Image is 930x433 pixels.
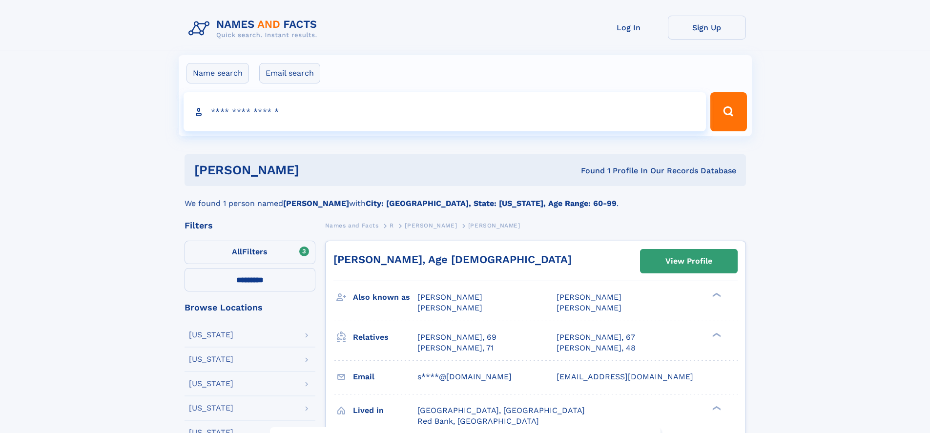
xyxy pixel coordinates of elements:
[710,292,722,298] div: ❯
[668,16,746,40] a: Sign Up
[405,219,457,231] a: [PERSON_NAME]
[185,303,315,312] div: Browse Locations
[185,221,315,230] div: Filters
[417,292,482,302] span: [PERSON_NAME]
[283,199,349,208] b: [PERSON_NAME]
[189,355,233,363] div: [US_STATE]
[557,372,693,381] span: [EMAIL_ADDRESS][DOMAIN_NAME]
[333,253,572,266] a: [PERSON_NAME], Age [DEMOGRAPHIC_DATA]
[710,331,722,338] div: ❯
[710,405,722,411] div: ❯
[557,292,621,302] span: [PERSON_NAME]
[185,16,325,42] img: Logo Names and Facts
[232,247,242,256] span: All
[353,369,417,385] h3: Email
[189,380,233,388] div: [US_STATE]
[417,343,494,353] a: [PERSON_NAME], 71
[189,331,233,339] div: [US_STATE]
[417,406,585,415] span: [GEOGRAPHIC_DATA], [GEOGRAPHIC_DATA]
[417,332,496,343] a: [PERSON_NAME], 69
[590,16,668,40] a: Log In
[417,303,482,312] span: [PERSON_NAME]
[186,63,249,83] label: Name search
[440,165,736,176] div: Found 1 Profile In Our Records Database
[185,186,746,209] div: We found 1 person named with .
[641,249,737,273] a: View Profile
[353,329,417,346] h3: Relatives
[189,404,233,412] div: [US_STATE]
[185,241,315,264] label: Filters
[366,199,617,208] b: City: [GEOGRAPHIC_DATA], State: [US_STATE], Age Range: 60-99
[557,332,635,343] a: [PERSON_NAME], 67
[353,289,417,306] h3: Also known as
[557,303,621,312] span: [PERSON_NAME]
[665,250,712,272] div: View Profile
[259,63,320,83] label: Email search
[468,222,520,229] span: [PERSON_NAME]
[405,222,457,229] span: [PERSON_NAME]
[390,219,394,231] a: R
[194,164,440,176] h1: [PERSON_NAME]
[417,416,539,426] span: Red Bank, [GEOGRAPHIC_DATA]
[557,343,636,353] a: [PERSON_NAME], 48
[353,402,417,419] h3: Lived in
[184,92,706,131] input: search input
[390,222,394,229] span: R
[710,92,746,131] button: Search Button
[325,219,379,231] a: Names and Facts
